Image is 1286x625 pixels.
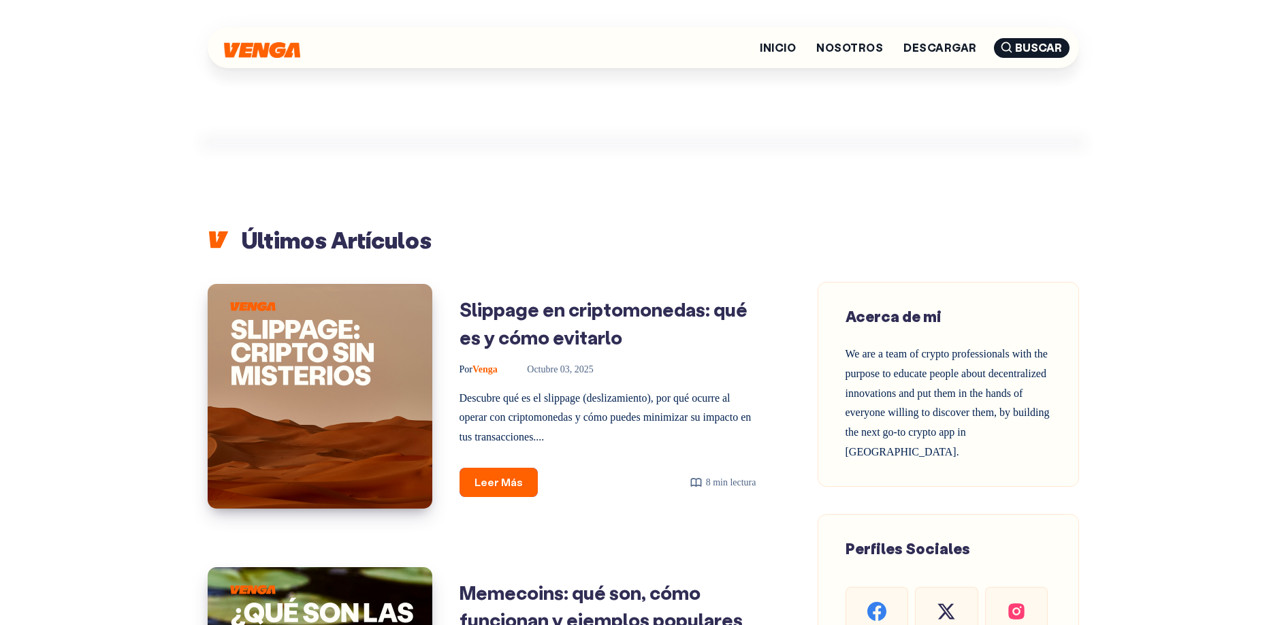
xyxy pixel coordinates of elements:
[816,42,883,53] a: Nosotros
[846,348,1050,458] span: We are a team of crypto professionals with the purpose to educate people about decentralized inno...
[846,306,942,326] span: Acerca de mi
[460,364,472,374] span: Por
[208,284,432,509] img: Imagen de: Slippage en criptomonedas: qué es y cómo evitarlo
[690,474,756,491] div: 8 min lectura
[508,364,594,374] time: octubre 03, 2025
[460,389,756,447] p: Descubre qué es el slippage (deslizamiento), por qué ocurre al operar con criptomonedas y cómo pu...
[903,42,976,53] a: Descargar
[760,42,796,53] a: Inicio
[846,539,970,558] span: Perfiles Sociales
[460,364,498,374] span: Venga
[460,468,538,497] a: Leer Más
[224,42,300,58] img: Blog de Venga
[460,297,748,349] a: Slippage en criptomonedas: qué es y cómo evitarlo
[460,364,500,374] a: PorVenga
[994,38,1070,58] span: Buscar
[208,225,1079,255] h2: Últimos Artículos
